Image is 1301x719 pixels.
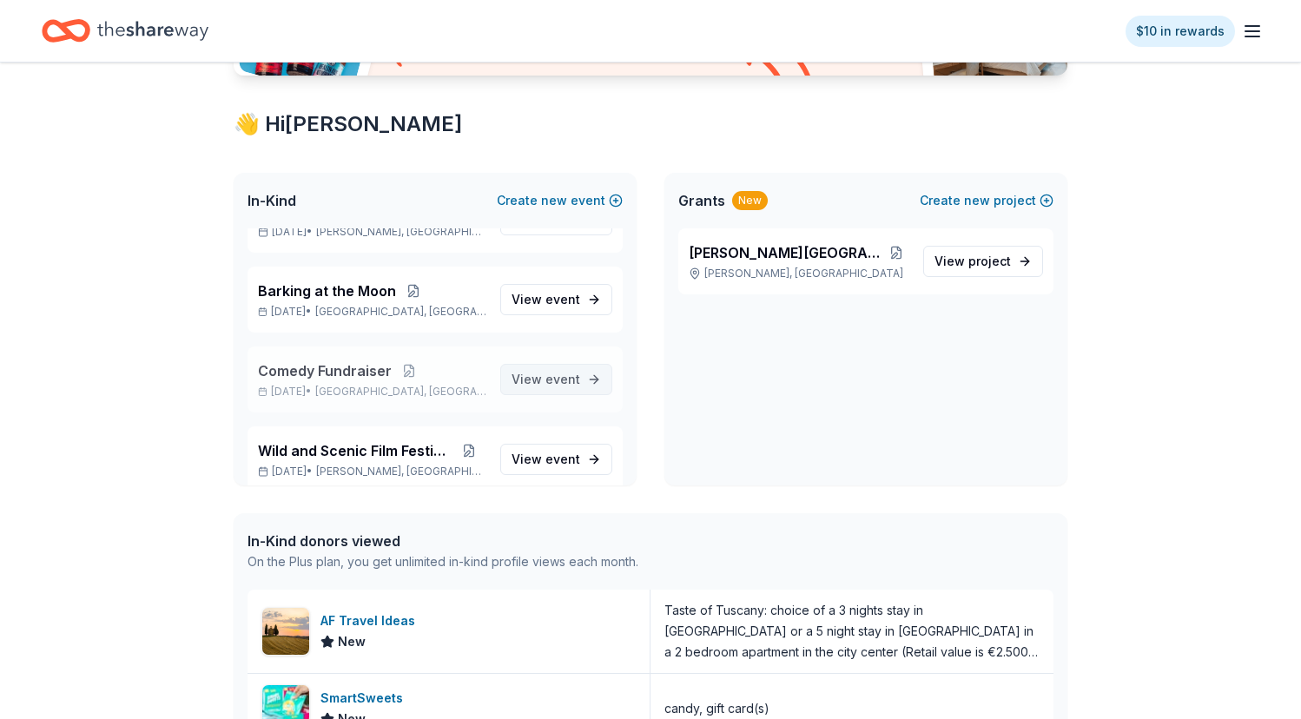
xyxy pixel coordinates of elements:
span: View [512,449,580,470]
span: In-Kind [248,190,296,211]
span: Grants [678,190,725,211]
a: View event [500,284,612,315]
a: View project [923,246,1043,277]
span: [PERSON_NAME], [GEOGRAPHIC_DATA] [316,225,486,239]
p: [DATE] • [258,225,486,239]
div: New [732,191,768,210]
a: $10 in rewards [1126,16,1235,47]
div: Taste of Tuscany: choice of a 3 nights stay in [GEOGRAPHIC_DATA] or a 5 night stay in [GEOGRAPHIC... [664,600,1040,663]
span: Comedy Fundraiser [258,360,392,381]
span: new [964,190,990,211]
p: [DATE] • [258,385,486,399]
img: Image for AF Travel Ideas [262,608,309,655]
span: [PERSON_NAME], [GEOGRAPHIC_DATA] [316,465,486,478]
span: Barking at the Moon [258,280,396,301]
p: [DATE] • [258,465,486,478]
span: Wild and Scenic Film Festival [258,440,452,461]
button: Createnewproject [920,190,1053,211]
span: event [545,292,580,307]
div: 👋 Hi [PERSON_NAME] [234,110,1067,138]
span: New [338,631,366,652]
div: On the Plus plan, you get unlimited in-kind profile views each month. [248,551,638,572]
span: project [968,254,1011,268]
span: event [545,372,580,386]
a: View event [500,364,612,395]
p: [PERSON_NAME], [GEOGRAPHIC_DATA] [689,267,909,280]
button: Createnewevent [497,190,623,211]
span: new [541,190,567,211]
div: SmartSweets [320,688,410,709]
a: Home [42,10,208,51]
span: View [512,289,580,310]
span: [GEOGRAPHIC_DATA], [GEOGRAPHIC_DATA] [315,305,486,319]
span: View [512,369,580,390]
span: event [545,452,580,466]
p: [DATE] • [258,305,486,319]
div: In-Kind donors viewed [248,531,638,551]
div: AF Travel Ideas [320,610,422,631]
a: View event [500,444,612,475]
span: [PERSON_NAME][GEOGRAPHIC_DATA] [689,242,883,263]
span: View [934,251,1011,272]
span: [GEOGRAPHIC_DATA], [GEOGRAPHIC_DATA] [315,385,486,399]
div: candy, gift card(s) [664,698,769,719]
